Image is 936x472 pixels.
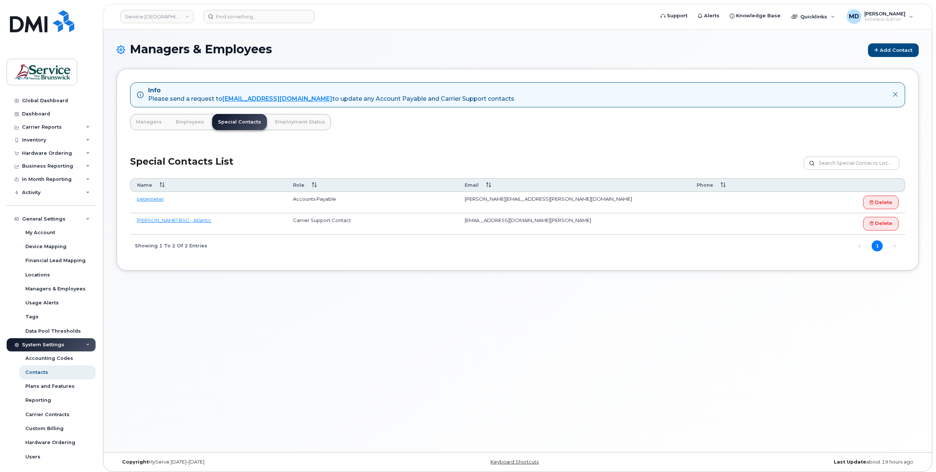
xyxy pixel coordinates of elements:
strong: Copyright [122,459,149,465]
a: peterpeter [137,196,164,202]
div: about 19 hours ago [651,459,919,465]
strong: Last Update [834,459,866,465]
a: [EMAIL_ADDRESS][DOMAIN_NAME] [222,95,332,102]
td: Accounts Payable [286,192,458,213]
th: Phone: activate to sort column ascending [690,178,788,192]
div: Showing 1 to 2 of 2 entries [130,239,207,252]
a: Keyboard Shortcuts [490,459,539,465]
td: [EMAIL_ADDRESS][DOMAIN_NAME][PERSON_NAME] [458,213,690,235]
th: Name: activate to sort column ascending [130,178,286,192]
strong: Info [148,87,161,94]
div: MyServe [DATE]–[DATE] [117,459,384,465]
a: Next [889,240,900,251]
a: Managers [130,114,168,130]
a: 1 [872,240,883,251]
h2: Special Contacts List [130,157,233,178]
h1: Managers & Employees [117,43,919,57]
a: Previous [854,240,865,251]
th: Role: activate to sort column ascending [286,178,458,192]
a: [PERSON_NAME] BSG - Atlantic [137,217,211,223]
a: Employment Status [269,114,331,130]
a: Delete [863,196,899,209]
td: Carrier Support Contact [286,213,458,235]
a: Delete [863,217,899,230]
td: [PERSON_NAME][EMAIL_ADDRESS][PERSON_NAME][DOMAIN_NAME] [458,192,690,213]
div: Please send a request to to update any Account Payable and Carrier Support contacts [148,95,514,103]
a: Add Contact [868,43,919,57]
a: Employees [170,114,210,130]
a: Special Contacts [212,114,267,130]
th: Email: activate to sort column ascending [458,178,690,192]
